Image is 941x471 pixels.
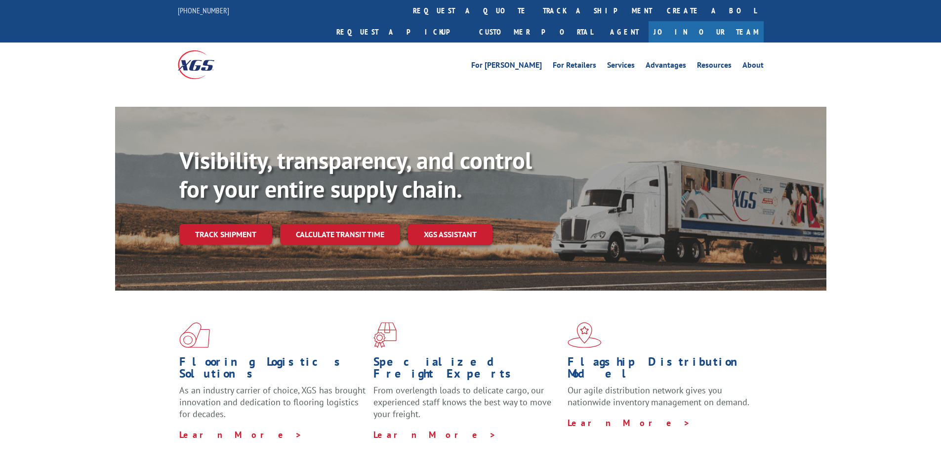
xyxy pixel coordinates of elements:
span: Our agile distribution network gives you nationwide inventory management on demand. [568,385,749,408]
a: Resources [697,61,732,72]
a: For Retailers [553,61,596,72]
a: Request a pickup [329,21,472,43]
a: Learn More > [568,417,691,428]
a: For [PERSON_NAME] [471,61,542,72]
a: XGS ASSISTANT [408,224,492,245]
img: xgs-icon-total-supply-chain-intelligence-red [179,322,210,348]
img: xgs-icon-flagship-distribution-model-red [568,322,602,348]
a: [PHONE_NUMBER] [178,5,229,15]
a: Learn More > [373,429,496,440]
span: As an industry carrier of choice, XGS has brought innovation and dedication to flooring logistics... [179,385,366,420]
a: Learn More > [179,429,302,440]
p: From overlength loads to delicate cargo, our experienced staff knows the best way to move your fr... [373,385,560,428]
h1: Flagship Distribution Model [568,356,754,385]
img: xgs-icon-focused-on-flooring-red [373,322,397,348]
b: Visibility, transparency, and control for your entire supply chain. [179,145,532,204]
a: Calculate transit time [280,224,400,245]
a: Join Our Team [649,21,764,43]
a: Agent [600,21,649,43]
h1: Specialized Freight Experts [373,356,560,385]
a: Advantages [646,61,686,72]
a: About [742,61,764,72]
a: Track shipment [179,224,272,245]
a: Services [607,61,635,72]
a: Customer Portal [472,21,600,43]
h1: Flooring Logistics Solutions [179,356,366,385]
